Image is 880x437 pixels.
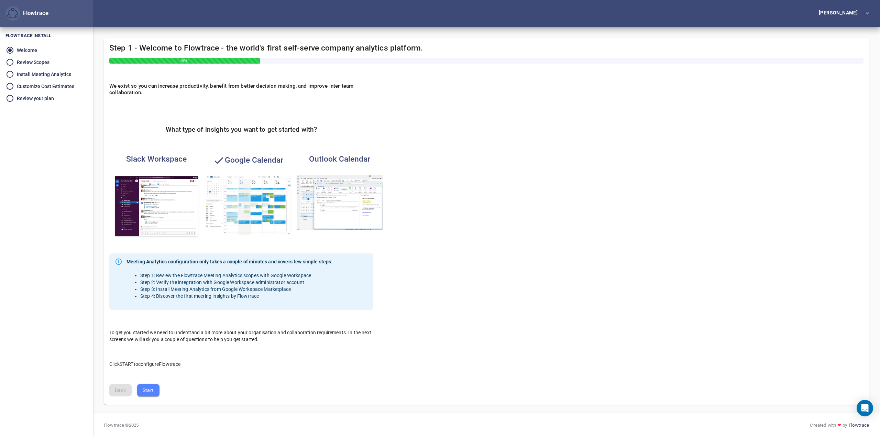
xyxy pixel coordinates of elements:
[109,58,260,64] div: 20%
[109,43,863,64] h4: Step 1 - Welcome to Flowtrace - the world's first self-serve company analytics platform.
[109,150,203,242] button: Slack WorkspaceSlack Workspace analytics
[140,293,333,299] li: Step 4: Discover the first meeting insights by Flowtrace
[104,324,379,348] div: To get you started we need to understand a bit more about your organisation and collaboration req...
[843,422,847,428] span: by
[5,6,48,21] div: Flowtrace
[113,175,199,238] img: Slack Workspace analytics
[140,286,333,293] li: Step 3: Install Meeting Analytics from Google Workspace Marketplace
[104,422,139,428] span: Flowtrace © 2025
[857,400,873,416] div: Open Intercom Messenger
[205,154,291,166] h4: Google Calendar
[297,154,383,164] h4: Outlook Calendar
[293,150,387,234] button: Outlook CalendarOutlook Calendar analytics
[137,384,159,397] button: Start
[849,422,869,428] a: Flowtrace
[205,175,291,235] img: Google Calendar analytics
[126,258,333,265] strong: Meeting Analytics configuration only takes a couple of minutes and covers few simple steps:
[20,9,48,18] div: Flowtrace
[109,83,373,95] h6: We exist so you can increase productivity, benefit from better decision making, and improve inter...
[140,279,333,286] li: Step 2: Verify the integration with Google Workspace administrator account
[109,354,373,368] p: Click START to configure Flowtrace
[201,150,295,239] button: Google CalendarGoogle Calendar analytics
[140,272,333,279] li: Step 1: Review the Flowtrace Meeting Analytics scopes with Google Workspace
[5,6,20,21] button: Flowtrace
[819,10,860,15] div: [PERSON_NAME]
[113,154,199,164] h4: Slack Workspace
[808,7,874,20] button: [PERSON_NAME]
[143,386,154,395] span: Start
[836,422,843,428] span: ❤
[166,126,317,134] h5: What type of insights you want to get started with?
[297,175,383,230] img: Outlook Calendar analytics
[7,8,18,19] img: Flowtrace
[810,422,869,428] div: Created with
